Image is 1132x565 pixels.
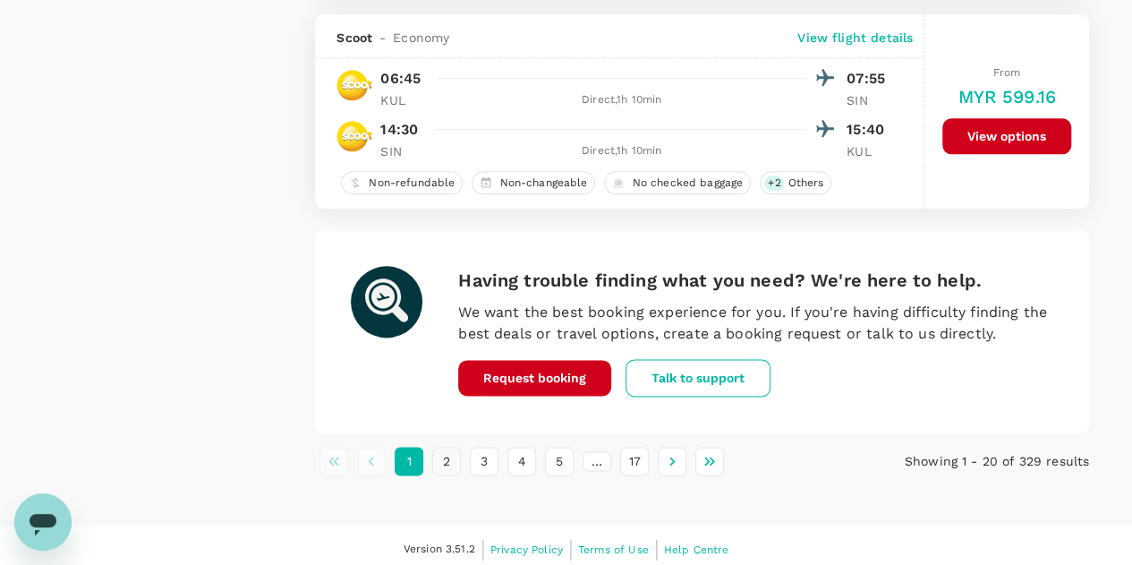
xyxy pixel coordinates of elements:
[458,266,1053,295] h6: Having trouble finding what you need? We're here to help.
[695,447,724,475] button: Go to last page
[578,540,649,560] a: Terms of Use
[341,171,463,194] div: Non-refundable
[336,67,372,103] img: TR
[380,68,421,90] p: 06:45
[470,447,498,475] button: Go to page 3
[380,142,425,160] p: SIN
[625,175,750,191] span: No checked baggage
[490,544,563,556] span: Privacy Policy
[404,541,475,559] span: Version 3.51.2
[380,119,418,141] p: 14:30
[14,493,72,551] iframe: Button to launch messaging window
[578,544,649,556] span: Terms of Use
[626,359,770,397] button: Talk to support
[393,29,449,47] span: Economy
[395,447,423,475] button: page 1
[847,91,891,109] p: SIN
[336,118,372,154] img: TR
[490,540,563,560] a: Privacy Policy
[847,142,891,160] p: KUL
[764,175,784,191] span: + 2
[797,29,913,47] p: View flight details
[993,66,1021,79] span: From
[942,118,1071,154] button: View options
[472,171,595,194] div: Non-changeable
[458,360,611,396] button: Request booking
[315,447,831,475] nav: pagination navigation
[583,451,611,471] div: …
[436,91,807,109] div: Direct , 1h 10min
[604,171,751,194] div: No checked baggage
[847,68,891,90] p: 07:55
[362,175,462,191] span: Non-refundable
[847,119,891,141] p: 15:40
[458,302,1053,345] p: We want the best booking experience for you. If you're having difficulty finding the best deals o...
[831,452,1089,470] p: Showing 1 - 20 of 329 results
[507,447,536,475] button: Go to page 4
[380,91,425,109] p: KUL
[336,29,372,47] span: Scoot
[664,540,729,560] a: Help Centre
[664,544,729,556] span: Help Centre
[436,142,807,160] div: Direct , 1h 10min
[620,447,649,475] button: Go to page 17
[492,175,594,191] span: Non-changeable
[760,171,831,194] div: +2Others
[545,447,574,475] button: Go to page 5
[658,447,686,475] button: Go to next page
[372,29,393,47] span: -
[958,82,1056,111] h6: MYR 599.16
[432,447,461,475] button: Go to page 2
[780,175,830,191] span: Others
